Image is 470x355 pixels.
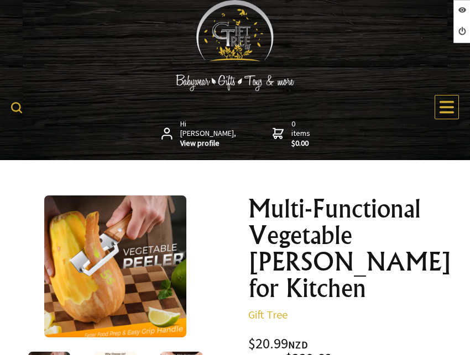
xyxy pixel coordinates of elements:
span: 0 items [291,119,312,149]
img: Babywear - Gifts - Toys & more [152,75,318,91]
strong: View profile [180,139,237,149]
a: 0 items$0.00 [273,119,312,149]
img: product search [11,102,22,113]
h1: Multi-Functional Vegetable [PERSON_NAME] for Kitchen [248,195,461,301]
span: NZD [288,338,308,351]
a: Gift Tree [248,308,288,321]
img: Multi-Functional Vegetable Peeler for Kitchen [44,195,186,337]
strong: $0.00 [291,139,312,149]
span: Hi [PERSON_NAME], [180,119,237,149]
a: Hi [PERSON_NAME],View profile [161,119,237,149]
